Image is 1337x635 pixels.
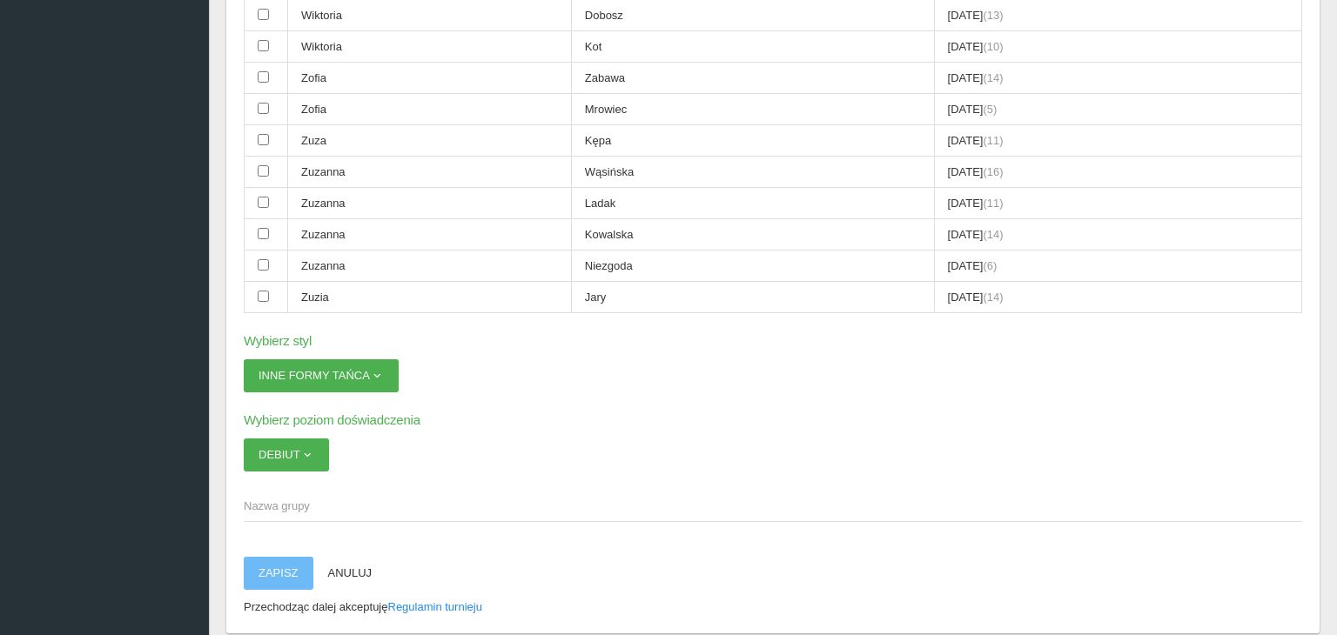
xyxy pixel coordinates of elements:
[983,71,1003,84] span: (14)
[244,438,329,471] button: Debiut
[983,197,1003,210] span: (11)
[934,125,1301,157] td: [DATE]
[983,165,1003,178] span: (16)
[288,251,572,282] td: Zuzanna
[244,489,1302,522] input: Nazwa grupy
[934,157,1301,188] td: [DATE]
[288,282,572,313] td: Zuzia
[934,63,1301,94] td: [DATE]
[571,31,934,63] td: Kot
[983,9,1003,22] span: (13)
[934,31,1301,63] td: [DATE]
[983,228,1003,241] span: (14)
[288,63,572,94] td: Zofia
[983,40,1003,53] span: (10)
[244,410,1302,430] h6: Wybierz poziom doświadczenia
[571,157,934,188] td: Wąsińska
[571,188,934,219] td: Ladak
[288,219,572,251] td: Zuzanna
[244,598,1302,616] p: Przechodząc dalej akceptuję
[571,125,934,157] td: Kępa
[244,331,1302,351] h6: Wybierz styl
[388,600,482,613] a: Regulamin turnieju
[934,251,1301,282] td: [DATE]
[983,259,997,272] span: (6)
[288,188,572,219] td: Zuzanna
[934,282,1301,313] td: [DATE]
[571,63,934,94] td: Zabawa
[983,134,1003,147] span: (11)
[571,219,934,251] td: Kowalska
[244,498,1285,515] span: Nazwa grupy
[288,125,572,157] td: Zuza
[244,359,399,392] button: INNE FORMY TAŃCA
[288,31,572,63] td: Wiktoria
[571,282,934,313] td: Jary
[288,157,572,188] td: Zuzanna
[983,103,997,116] span: (5)
[934,94,1301,125] td: [DATE]
[983,291,1003,304] span: (14)
[313,557,387,590] button: Anuluj
[571,94,934,125] td: Mrowiec
[934,188,1301,219] td: [DATE]
[934,219,1301,251] td: [DATE]
[288,94,572,125] td: Zofia
[244,557,313,590] button: Zapisz
[571,251,934,282] td: Niezgoda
